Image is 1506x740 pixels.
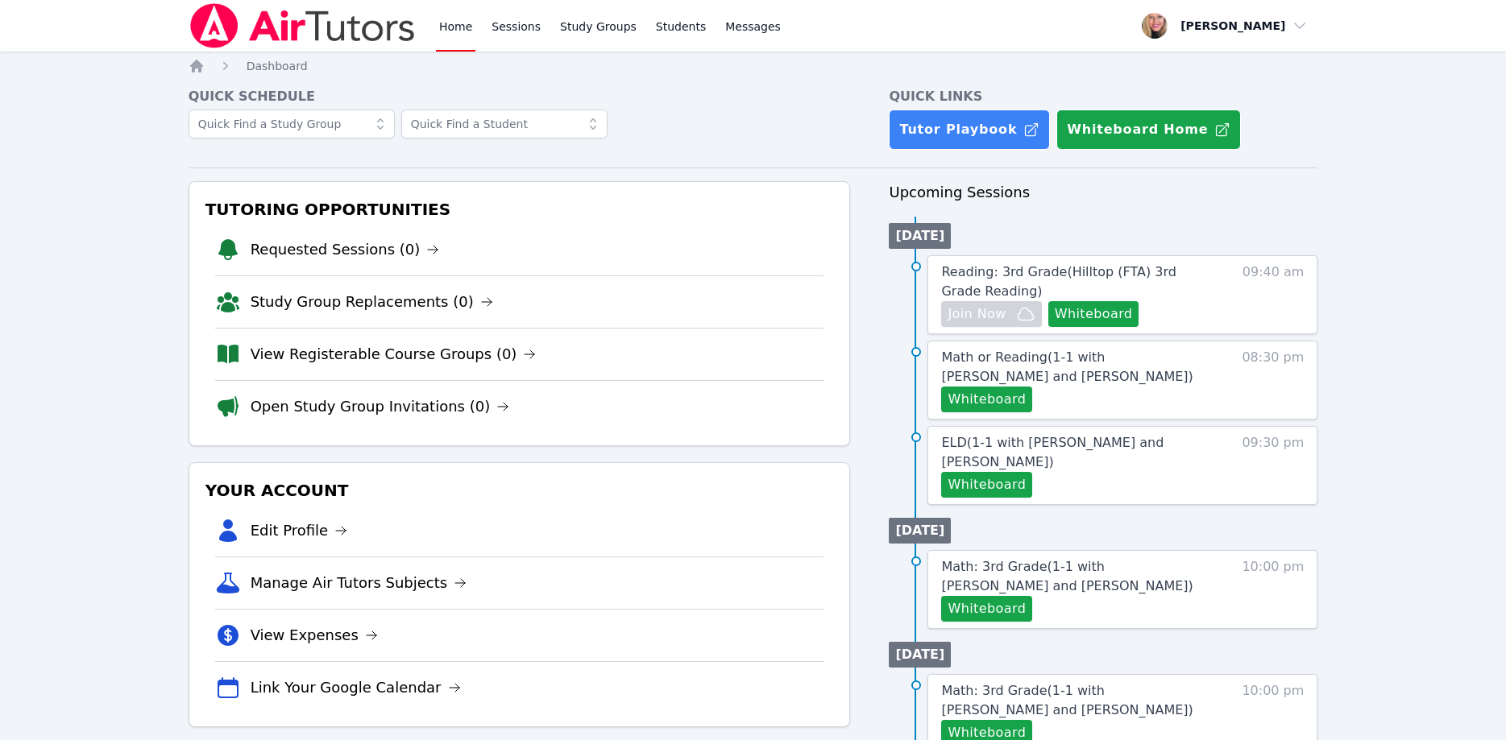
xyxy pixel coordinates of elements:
[889,642,951,668] li: [DATE]
[251,291,493,313] a: Study Group Replacements (0)
[189,3,417,48] img: Air Tutors
[247,58,308,74] a: Dashboard
[189,58,1318,74] nav: Breadcrumb
[941,263,1213,301] a: Reading: 3rd Grade(Hilltop (FTA) 3rd Grade Reading)
[189,87,851,106] h4: Quick Schedule
[202,195,837,224] h3: Tutoring Opportunities
[941,349,1193,384] span: Math or Reading ( 1-1 with [PERSON_NAME] and [PERSON_NAME] )
[189,110,395,138] input: Quick Find a Study Group
[251,572,467,594] a: Manage Air Tutors Subjects
[941,264,1176,299] span: Reading: 3rd Grade ( Hilltop (FTA) 3rd Grade Reading )
[889,181,1317,204] h3: Upcoming Sessions
[941,387,1032,412] button: Whiteboard
[1243,263,1305,327] span: 09:40 am
[941,348,1213,387] a: Math or Reading(1-1 with [PERSON_NAME] and [PERSON_NAME])
[1242,557,1304,622] span: 10:00 pm
[941,435,1164,469] span: ELD ( 1-1 with [PERSON_NAME] and [PERSON_NAME] )
[401,110,608,138] input: Quick Find a Student
[251,676,461,699] a: Link Your Google Calendar
[251,395,510,418] a: Open Study Group Invitations (0)
[941,472,1032,498] button: Whiteboard
[725,19,781,35] span: Messages
[941,596,1032,622] button: Whiteboard
[1242,348,1304,412] span: 08:30 pm
[941,559,1193,593] span: Math: 3rd Grade ( 1-1 with [PERSON_NAME] and [PERSON_NAME] )
[941,433,1213,472] a: ELD(1-1 with [PERSON_NAME] and [PERSON_NAME])
[251,343,537,366] a: View Registerable Course Groups (0)
[1242,433,1304,498] span: 09:30 pm
[889,223,951,249] li: [DATE]
[889,518,951,544] li: [DATE]
[941,683,1193,717] span: Math: 3rd Grade ( 1-1 with [PERSON_NAME] and [PERSON_NAME] )
[889,87,1317,106] h4: Quick Links
[202,476,837,505] h3: Your Account
[889,110,1050,150] a: Tutor Playbook
[247,60,308,72] span: Dashboard
[941,681,1213,720] a: Math: 3rd Grade(1-1 with [PERSON_NAME] and [PERSON_NAME])
[251,238,440,261] a: Requested Sessions (0)
[251,624,378,647] a: View Expenses
[948,304,1006,324] span: Join Now
[1048,301,1139,327] button: Whiteboard
[1056,110,1241,150] button: Whiteboard Home
[251,519,348,542] a: Edit Profile
[941,301,1041,327] button: Join Now
[941,557,1213,596] a: Math: 3rd Grade(1-1 with [PERSON_NAME] and [PERSON_NAME])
